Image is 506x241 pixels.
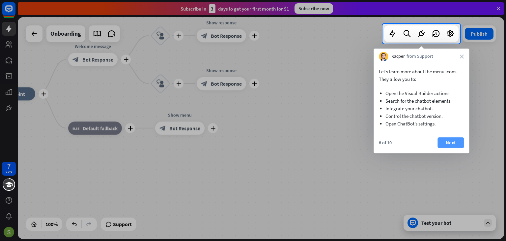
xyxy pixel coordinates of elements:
li: Control the chatbot version. [385,112,457,120]
span: Kacper [391,53,405,60]
p: Let’s learn more about the menu icons. They allow you to: [379,68,464,83]
li: Search for the chatbot elements. [385,97,457,105]
button: Open LiveChat chat widget [5,3,25,22]
li: Open the Visual Builder actions. [385,89,457,97]
button: Next [437,137,464,148]
div: 8 of 10 [379,140,392,146]
i: close [460,54,464,58]
span: from Support [407,53,433,60]
li: Open ChatBot’s settings. [385,120,457,127]
li: Integrate your chatbot. [385,105,457,112]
